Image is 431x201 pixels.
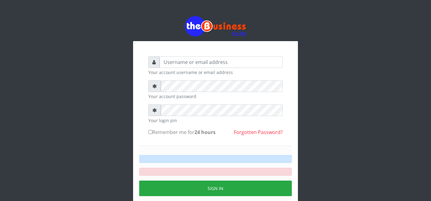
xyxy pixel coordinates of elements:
input: Username or email address [160,56,283,68]
a: Forgotten Password? [234,129,283,136]
small: Your account username or email address [148,69,283,76]
small: Your login pin [148,117,283,124]
label: Remember me for [148,129,215,136]
b: 24 hours [194,129,215,136]
small: Your account password [148,93,283,100]
input: Remember me for24 hours [148,130,152,134]
button: Sign in [139,181,292,196]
